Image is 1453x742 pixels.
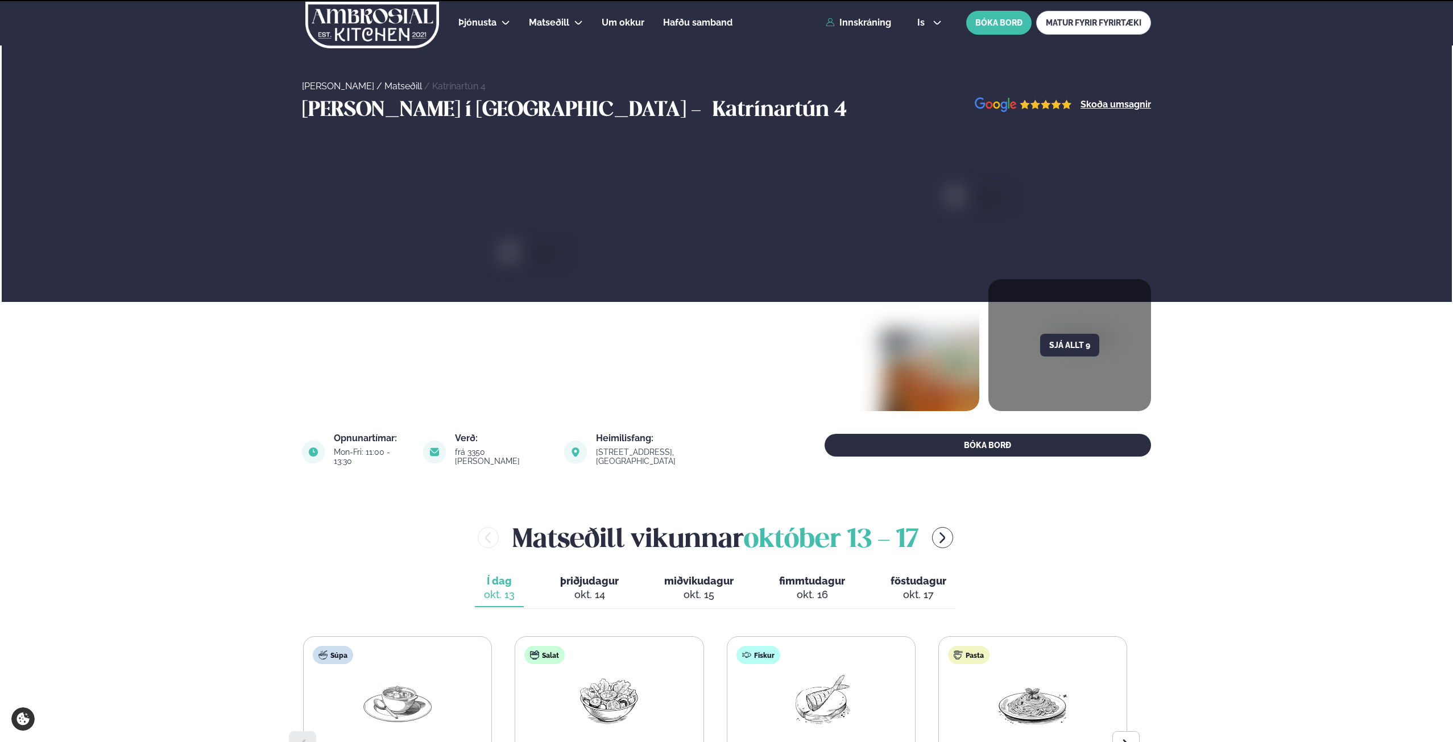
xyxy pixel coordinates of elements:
span: miðvikudagur [664,575,734,587]
img: Salad.png [573,673,645,726]
div: Súpa [313,646,353,664]
a: link [596,454,754,468]
div: Mon-Fri: 11:00 - 13:30 [334,447,409,466]
a: [PERSON_NAME] [302,81,374,92]
a: Matseðill [529,16,569,30]
img: image alt [423,441,446,463]
span: þriðjudagur [560,575,619,587]
button: menu-btn-left [478,527,499,548]
img: image alt [302,441,325,463]
div: okt. 15 [664,588,734,602]
a: Matseðill [384,81,422,92]
span: Þjónusta [458,17,496,28]
a: Katrínartún 4 [432,81,486,92]
a: Innskráning [826,18,891,28]
button: miðvikudagur okt. 15 [655,570,743,607]
button: Í dag okt. 13 [475,570,524,607]
button: Sjá allt 9 [1040,334,1099,357]
span: is [917,18,928,27]
div: Salat [524,646,565,664]
a: Skoða umsagnir [1081,100,1151,109]
div: frá 3350 [PERSON_NAME] [455,447,550,466]
span: Matseðill [529,17,569,28]
h2: Matseðill vikunnar [512,519,918,556]
img: soup.svg [318,650,328,660]
span: fimmtudagur [779,575,845,587]
span: Um okkur [602,17,644,28]
div: okt. 17 [891,588,946,602]
img: salad.svg [530,650,539,660]
h3: Katrínartún 4 [713,97,847,125]
img: image alt [975,97,1072,113]
span: / [424,81,432,92]
a: MATUR FYRIR FYRIRTÆKI [1036,11,1151,35]
span: föstudagur [891,575,946,587]
span: Í dag [484,574,515,588]
a: Um okkur [602,16,644,30]
a: Hafðu samband [663,16,732,30]
button: þriðjudagur okt. 14 [551,570,628,607]
span: Hafðu samband [663,17,732,28]
button: föstudagur okt. 17 [881,570,955,607]
div: okt. 14 [560,588,619,602]
img: Spagetti.png [996,673,1069,726]
span: / [376,81,384,92]
button: menu-btn-right [932,527,953,548]
button: is [908,18,951,27]
a: Þjónusta [458,16,496,30]
button: fimmtudagur okt. 16 [770,570,854,607]
img: Soup.png [361,673,434,726]
div: [STREET_ADDRESS], [GEOGRAPHIC_DATA] [596,447,754,466]
a: Cookie settings [11,707,35,731]
button: BÓKA BORÐ [966,11,1032,35]
div: okt. 16 [779,588,845,602]
img: logo [304,2,440,48]
span: október 13 - 17 [744,528,918,553]
img: image alt [950,191,1351,349]
div: Fiskur [736,646,780,664]
img: image alt [882,332,1077,490]
div: okt. 13 [484,588,515,602]
img: Fish.png [785,673,858,726]
div: Verð: [455,434,550,443]
div: Pasta [948,646,990,664]
img: pasta.svg [954,650,963,660]
img: fish.svg [742,650,751,660]
h3: [PERSON_NAME] í [GEOGRAPHIC_DATA] - [302,97,707,125]
img: image alt [504,247,1111,575]
img: image alt [564,441,587,463]
button: BÓKA BORÐ [825,434,1151,457]
div: Heimilisfang: [596,434,754,443]
div: Opnunartímar: [334,434,409,443]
